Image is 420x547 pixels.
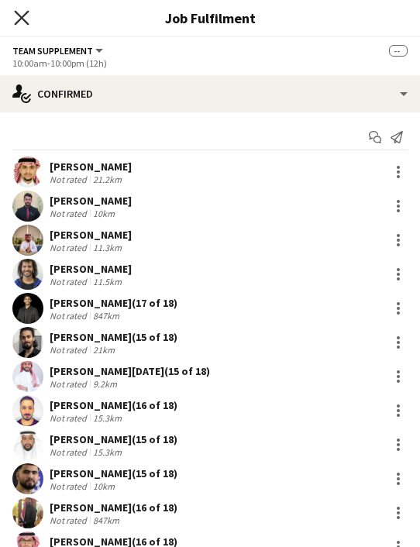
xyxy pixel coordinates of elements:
div: [PERSON_NAME] [50,228,132,242]
div: Not rated [50,412,90,424]
div: [PERSON_NAME] (17 of 18) [50,296,177,310]
span: Team Supplement [12,45,93,57]
div: [PERSON_NAME] (15 of 18) [50,330,177,344]
div: Not rated [50,446,90,458]
button: Team Supplement [12,45,105,57]
div: 847km [90,514,122,526]
div: [PERSON_NAME] [50,160,132,174]
div: Not rated [50,344,90,356]
div: [PERSON_NAME] [50,194,132,208]
div: Not rated [50,174,90,185]
div: 10km [90,480,118,492]
div: Not rated [50,480,90,492]
div: Not rated [50,276,90,287]
div: 15.3km [90,412,125,424]
div: Not rated [50,378,90,390]
div: [PERSON_NAME][DATE] (15 of 18) [50,364,210,378]
div: [PERSON_NAME] (16 of 18) [50,501,177,514]
div: 9.2km [90,378,120,390]
div: 11.5km [90,276,125,287]
div: [PERSON_NAME] (16 of 18) [50,398,177,412]
span: -- [389,45,408,57]
div: Not rated [50,242,90,253]
div: 15.3km [90,446,125,458]
div: 21.2km [90,174,125,185]
div: Not rated [50,310,90,322]
div: Not rated [50,208,90,219]
div: 10km [90,208,118,219]
div: 847km [90,310,122,322]
div: 10:00am-10:00pm (12h) [12,57,408,69]
div: 21km [90,344,118,356]
div: 11.3km [90,242,125,253]
div: [PERSON_NAME] (15 of 18) [50,466,177,480]
div: [PERSON_NAME] (15 of 18) [50,432,177,446]
div: [PERSON_NAME] [50,262,132,276]
div: Not rated [50,514,90,526]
